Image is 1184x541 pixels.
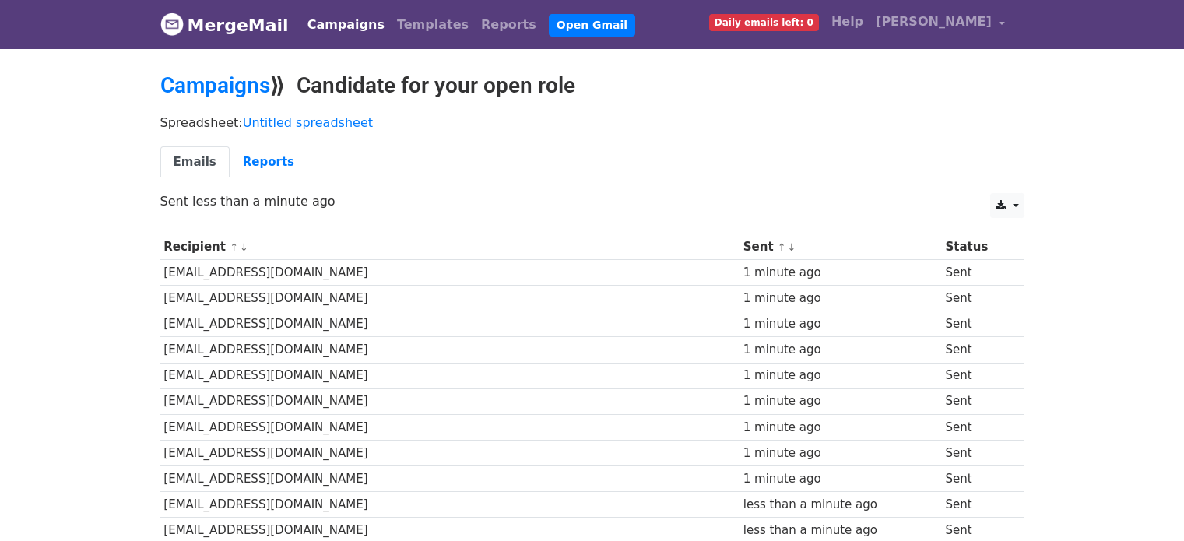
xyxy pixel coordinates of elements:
a: Open Gmail [549,14,635,37]
a: Reports [475,9,543,40]
td: [EMAIL_ADDRESS][DOMAIN_NAME] [160,440,740,465]
div: 1 minute ago [743,341,938,359]
div: 1 minute ago [743,470,938,488]
td: Sent [942,286,1014,311]
span: [PERSON_NAME] [876,12,992,31]
div: less than a minute ago [743,522,938,539]
a: Templates [391,9,475,40]
td: Sent [942,414,1014,440]
a: Reports [230,146,307,178]
td: Sent [942,363,1014,388]
a: Campaigns [301,9,391,40]
td: [EMAIL_ADDRESS][DOMAIN_NAME] [160,492,740,518]
td: [EMAIL_ADDRESS][DOMAIN_NAME] [160,388,740,414]
a: ↑ [230,241,238,253]
a: Help [825,6,870,37]
td: Sent [942,311,1014,337]
td: Sent [942,492,1014,518]
div: 1 minute ago [743,315,938,333]
p: Spreadsheet: [160,114,1024,131]
td: [EMAIL_ADDRESS][DOMAIN_NAME] [160,311,740,337]
a: Untitled spreadsheet [243,115,373,130]
div: 1 minute ago [743,290,938,307]
a: ↑ [778,241,786,253]
div: 1 minute ago [743,264,938,282]
a: [PERSON_NAME] [870,6,1011,43]
span: Daily emails left: 0 [709,14,819,31]
td: [EMAIL_ADDRESS][DOMAIN_NAME] [160,465,740,491]
th: Sent [740,234,942,260]
a: Emails [160,146,230,178]
div: 1 minute ago [743,444,938,462]
a: ↓ [240,241,248,253]
div: 1 minute ago [743,419,938,437]
a: Daily emails left: 0 [703,6,825,37]
div: 1 minute ago [743,367,938,385]
a: MergeMail [160,9,289,41]
td: Sent [942,260,1014,286]
td: [EMAIL_ADDRESS][DOMAIN_NAME] [160,337,740,363]
td: [EMAIL_ADDRESS][DOMAIN_NAME] [160,260,740,286]
th: Status [942,234,1014,260]
div: less than a minute ago [743,496,938,514]
th: Recipient [160,234,740,260]
td: Sent [942,440,1014,465]
td: Sent [942,388,1014,414]
div: 1 minute ago [743,392,938,410]
td: [EMAIL_ADDRESS][DOMAIN_NAME] [160,286,740,311]
td: [EMAIL_ADDRESS][DOMAIN_NAME] [160,363,740,388]
p: Sent less than a minute ago [160,193,1024,209]
td: Sent [942,465,1014,491]
h2: ⟫ Candidate for your open role [160,72,1024,99]
a: Campaigns [160,72,270,98]
td: [EMAIL_ADDRESS][DOMAIN_NAME] [160,414,740,440]
a: ↓ [788,241,796,253]
img: MergeMail logo [160,12,184,36]
td: Sent [942,337,1014,363]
